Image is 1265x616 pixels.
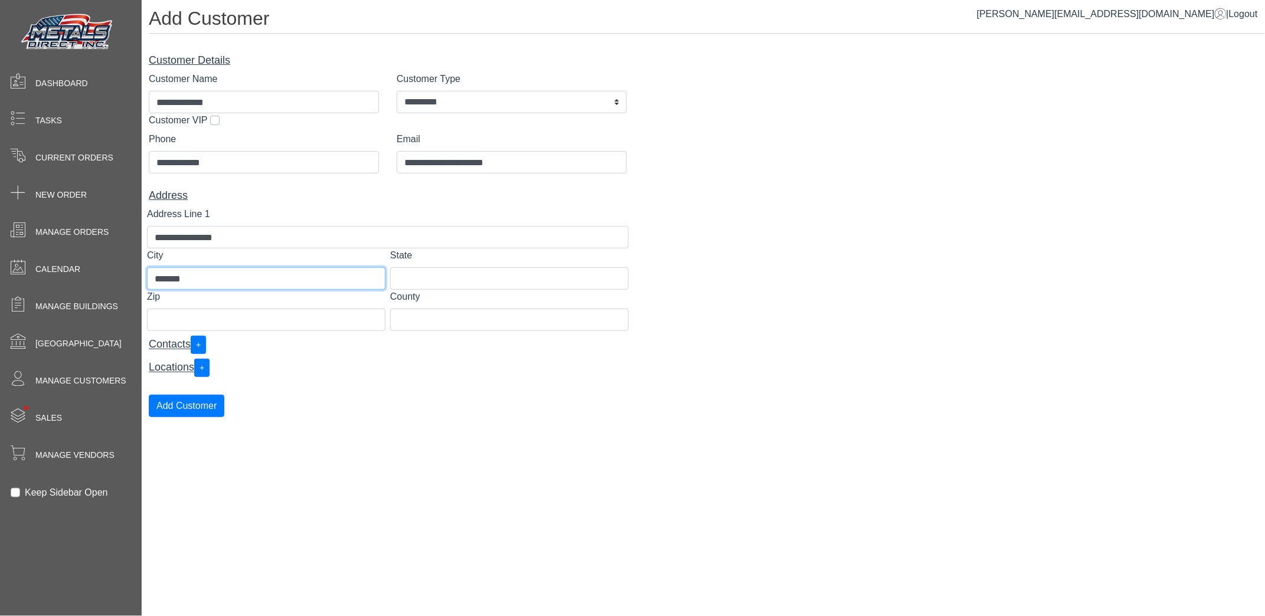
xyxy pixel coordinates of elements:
[18,11,118,54] img: Metals Direct Inc Logo
[397,72,460,86] label: Customer Type
[11,389,41,427] span: •
[397,132,420,146] label: Email
[35,77,88,90] span: Dashboard
[25,486,108,500] label: Keep Sidebar Open
[35,152,113,164] span: Current Orders
[149,7,1265,34] h1: Add Customer
[390,290,420,304] label: County
[35,338,122,350] span: [GEOGRAPHIC_DATA]
[1229,9,1258,19] span: Logout
[35,226,109,238] span: Manage Orders
[977,7,1258,21] div: |
[390,248,412,263] label: State
[194,359,210,377] button: +
[147,248,164,263] label: City
[35,449,115,461] span: Manage Vendors
[149,359,627,377] div: Locations
[149,113,208,127] label: Customer VIP
[149,72,217,86] label: Customer Name
[147,290,160,304] label: Zip
[149,188,627,204] div: Address
[35,114,62,127] span: Tasks
[977,9,1227,19] a: [PERSON_NAME][EMAIL_ADDRESS][DOMAIN_NAME]
[35,412,62,424] span: Sales
[147,207,210,221] label: Address Line 1
[149,53,627,68] div: Customer Details
[191,336,206,354] button: +
[35,263,80,276] span: Calendar
[35,189,87,201] span: New Order
[149,336,627,354] div: Contacts
[149,132,176,146] label: Phone
[35,300,118,313] span: Manage Buildings
[149,395,224,417] button: Add Customer
[35,375,126,387] span: Manage Customers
